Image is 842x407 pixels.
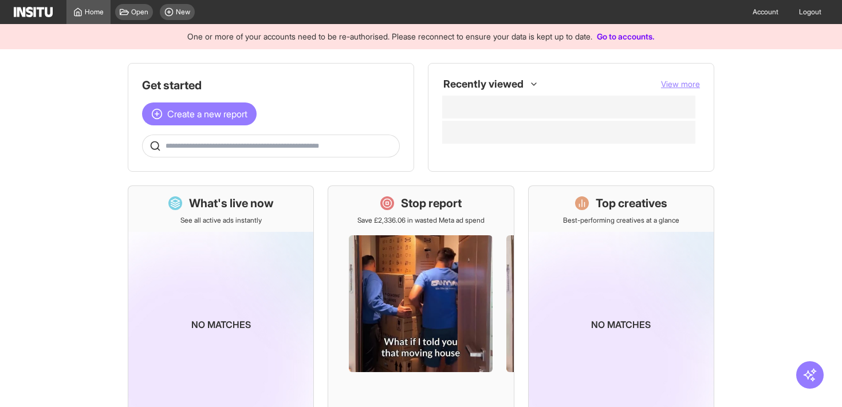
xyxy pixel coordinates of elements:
[661,79,700,89] span: View more
[563,216,679,225] p: Best-performing creatives at a glance
[14,7,53,17] img: Logo
[401,195,462,211] h1: Stop report
[187,31,592,41] span: One or more of your accounts need to be re-authorised. Please reconnect to ensure your data is ke...
[167,107,247,121] span: Create a new report
[591,318,651,331] p: No matches
[176,7,190,17] span: New
[85,7,104,17] span: Home
[357,216,485,225] p: Save £2,336.06 in wasted Meta ad spend
[142,102,257,125] button: Create a new report
[131,7,148,17] span: Open
[180,216,262,225] p: See all active ads instantly
[597,31,655,41] a: Go to accounts.
[191,318,251,331] p: No matches
[661,78,700,90] button: View more
[596,195,667,211] h1: Top creatives
[142,77,400,93] h1: Get started
[189,195,274,211] h1: What's live now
